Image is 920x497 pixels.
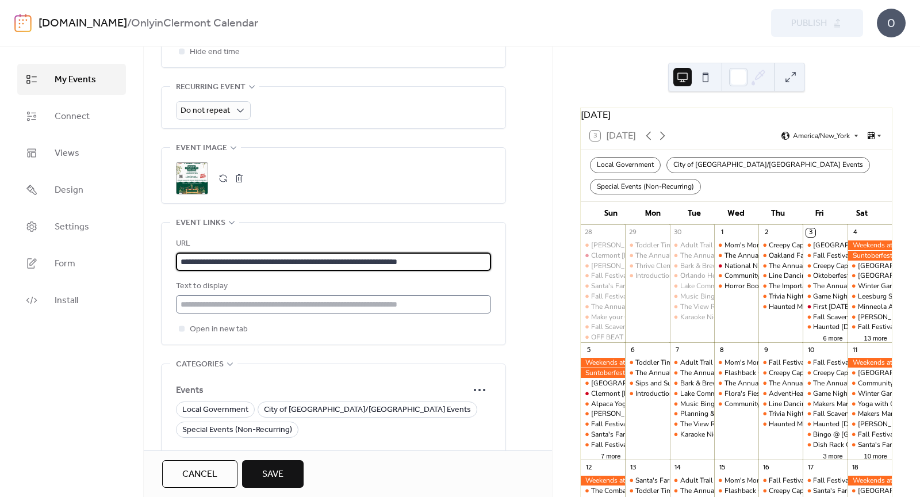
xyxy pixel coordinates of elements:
div: The Annual Pumpkin Ponderosa [670,368,714,378]
div: Haunted Monster Truck Ride Showcase of Citrus [769,419,918,429]
div: Bark & Brews [680,261,722,271]
div: The Annual Pumpkin Ponderosa [724,379,825,388]
div: Dish Rack Comedy [813,440,871,450]
div: 11 [851,346,860,354]
div: Clermont Park Run [848,486,892,496]
button: Save [242,460,304,488]
div: Adult Trail Riding Club [670,476,714,485]
div: Planning & Zoning Commission [670,409,714,419]
div: The Annual Pumpkin Ponderosa [635,368,736,378]
div: Music Bingo [670,399,714,409]
div: The Annual Pumpkin Ponderosa [680,251,781,261]
div: Local Government [590,157,661,173]
div: Line Dancing @ Showcase of Citrus [758,399,803,409]
div: Flora's Fiesta in [GEOGRAPHIC_DATA] [724,389,847,399]
a: Cancel [162,460,237,488]
div: Oktoberfest @ The View [803,271,847,281]
div: Clermont [PERSON_NAME] Market [591,389,700,399]
div: The Annual Pumpkin Ponderosa [758,261,803,271]
div: Karaoke Night [670,312,714,322]
span: Hide end time [190,45,240,59]
div: Clermont Farmer's Market [581,251,625,261]
div: The Combat Midwife Workshop [591,486,689,496]
div: The Annual Pumpkin Ponderosa [714,251,758,261]
div: Fall Scavenger Hunt Maze & Pumpkin Patch [803,312,847,322]
div: Flashback Cinema: Tim Burton's Corpse Bride [714,486,758,496]
div: Creepy Capy's - Capybara Meet and Greet [758,368,803,378]
div: Wed [715,202,757,225]
button: 6 more [818,332,847,342]
div: Toddler Time at the Barn [635,240,711,250]
div: 17 [806,463,815,472]
div: Fall Festival at Southern Hill Farms [581,419,625,429]
div: Mom's Morning Out [714,358,758,368]
div: Horror Book Club [714,281,758,291]
div: 16 [762,463,770,472]
div: Lake Community Choir [680,281,750,291]
div: [DATE] [581,108,892,122]
div: The Annual Pumpkin Ponderosa [813,379,914,388]
div: Bark & Brews [680,379,722,388]
div: Fall Festival at Southern Hill Farms [758,476,803,485]
div: The Annual Pumpkin Ponderosa [813,281,914,291]
div: Line Dancing @ Showcase of Citrus [769,271,879,281]
div: Fall Festival & Corn Maze at Great Scott Farms [581,440,625,450]
div: Game Night at the Tower [803,292,847,301]
div: Trivia Night [758,292,803,301]
div: Winter Garden Farmer's Market [848,281,892,291]
div: 7 [673,346,682,354]
span: Save [262,468,283,481]
div: Yoga with Cats [858,399,904,409]
button: 3 more [818,450,847,460]
div: Line Dancing @ Showcase of Citrus [769,399,879,409]
div: Fall Festival at Southern Hill Farms [581,271,625,281]
div: Amber Brooke Farms Fall Festival [581,409,625,419]
div: Flashback Cinema: Casper [724,368,806,378]
span: Local Government [182,403,248,417]
div: Ardmore Reserve Community Yard Sale [581,379,625,388]
a: Connect [17,101,126,132]
div: Fall Festival at Southern Hill Farms [803,476,847,485]
div: Mom's Morning Out [714,240,758,250]
div: Fall Festival at Southern Hill Farms [848,430,892,439]
span: Recurring event [176,81,246,94]
div: 2 [762,228,770,237]
div: Game Night at the Tower [813,389,890,399]
div: Community Running Event [714,399,758,409]
div: [PERSON_NAME] Farms Fall Festival [591,261,707,271]
div: National Night Out [714,261,758,271]
div: OFF BEAT BINGO [581,332,625,342]
div: Weekends at the Winery [581,476,625,485]
span: Open in new tab [190,323,248,337]
div: Ardmore Reserve Community Yard Sale [803,240,847,250]
div: Santa's Farm: Fall Festival [848,440,892,450]
div: The Annual Pumpkin Ponderosa [625,251,669,261]
div: Makers Market Fall Fair & Festival [848,409,892,419]
div: The Annual Pumpkin Ponderosa [803,281,847,291]
div: Music Bingo [680,292,719,301]
div: Game Night at the Tower [803,389,847,399]
div: National Night Out [724,261,783,271]
div: Introduction to Improv [625,271,669,281]
span: Categories [176,358,224,372]
div: Game Night at the Tower [813,292,890,301]
div: Fall Festival at [GEOGRAPHIC_DATA] [769,476,888,485]
div: Haunted Halloween Maze [803,322,847,332]
div: Oakland Farmers Market [758,251,803,261]
div: Toddler Time at the Barn [625,358,669,368]
div: Bingo @ The Cove Bar [803,430,847,439]
div: Tue [673,202,715,225]
div: The Annual Pumpkin Ponderosa [769,379,869,388]
div: 8 [718,346,726,354]
div: URL [176,237,489,251]
div: Creepy Capy's - Capybara Meet and Greet [769,240,896,250]
div: The View Run & Walk Club [680,419,764,429]
div: Creepy Capy's - Capybara Meet and Greet [758,240,803,250]
div: Music Bingo [670,292,714,301]
div: Line Dancing @ Showcase of Citrus [758,271,803,281]
div: Introduction to Improv [635,271,704,281]
div: Fall Scavenger Hunt Maze & Pumpkin Patch [803,409,847,419]
div: Santa's Farm: Fall Festival [591,430,672,439]
div: Makers Market Fall Fair & Festival [803,399,847,409]
div: Bingo @ [GEOGRAPHIC_DATA] [813,430,913,439]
